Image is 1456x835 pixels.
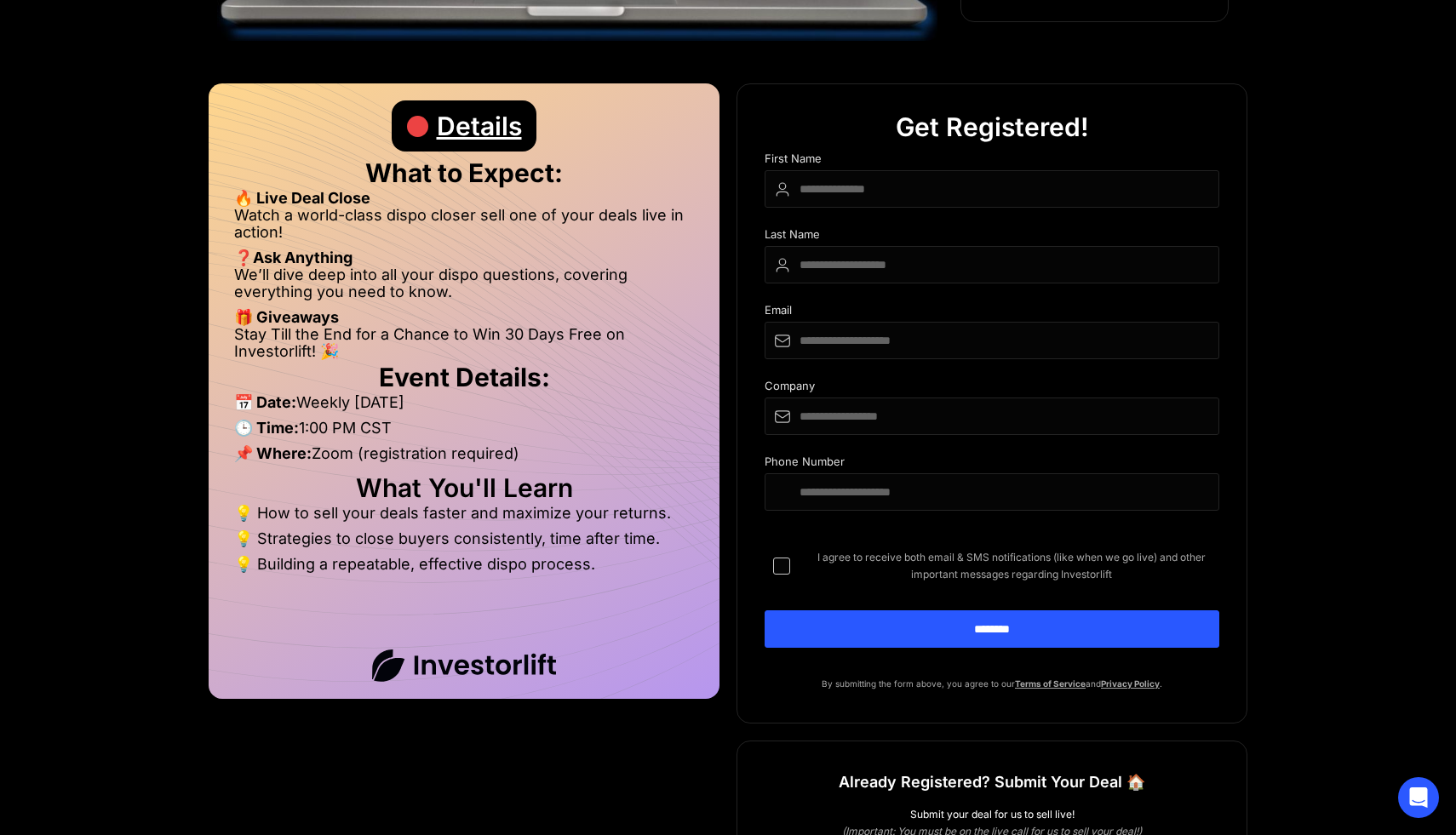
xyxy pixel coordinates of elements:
li: 💡 How to sell your deals faster and maximize your returns. [234,505,694,530]
strong: 📌 Where: [234,444,312,462]
li: Stay Till the End for a Chance to Win 30 Days Free on Investorlift! 🎉 [234,326,694,360]
strong: 🔥 Live Deal Close [234,189,370,207]
li: 1:00 PM CST [234,420,694,445]
div: Open Intercom Messenger [1398,777,1439,818]
li: 💡 Building a repeatable, effective dispo process. [234,556,694,573]
p: By submitting the form above, you agree to our and . [765,675,1219,692]
strong: 🕒 Time: [234,419,299,437]
strong: What to Expect: [365,157,563,188]
div: Company [765,380,1219,397]
div: Last Name [765,228,1219,246]
span: I agree to receive both email & SMS notifications (like when we go live) and other important mess... [804,549,1219,583]
h2: What You'll Learn [234,479,694,496]
div: Details [437,100,522,152]
strong: 📅 Date: [234,393,296,411]
li: Watch a world-class dispo closer sell one of your deals live in action! [234,207,694,249]
div: Get Registered! [896,101,1089,152]
a: Terms of Service [1015,678,1086,689]
strong: Event Details: [379,362,550,392]
li: We’ll dive deep into all your dispo questions, covering everything you need to know. [234,266,694,309]
strong: ❓Ask Anything [234,249,353,266]
li: Weekly [DATE] [234,394,694,420]
div: Phone Number [765,455,1219,473]
li: 💡 Strategies to close buyers consistently, time after time. [234,530,694,556]
li: Zoom (registration required) [234,445,694,471]
form: DIspo Day Main Form [765,152,1219,675]
strong: 🎁 Giveaways [234,308,339,326]
h1: Already Registered? Submit Your Deal 🏠 [839,767,1145,798]
div: Submit your deal for us to sell live! [765,806,1219,823]
div: First Name [765,152,1219,170]
div: Email [765,304,1219,322]
a: Privacy Policy [1101,678,1160,689]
